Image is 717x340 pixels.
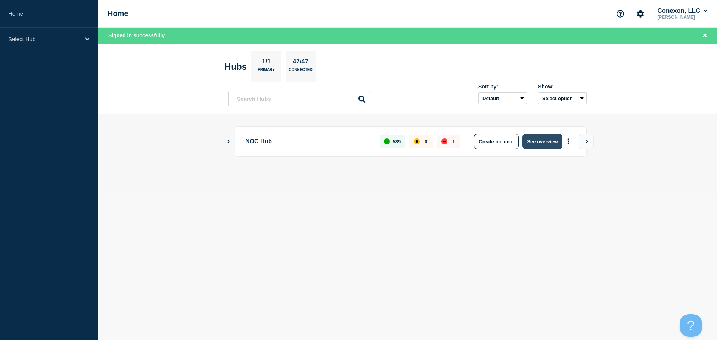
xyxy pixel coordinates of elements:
[227,139,230,144] button: Show Connected Hubs
[538,92,587,104] button: Select option
[478,92,527,104] select: Sort by
[384,138,390,144] div: up
[522,134,562,149] button: See overview
[680,314,702,337] iframe: Help Scout Beacon - Open
[414,138,420,144] div: affected
[656,7,709,15] button: Conexon, LLC
[612,6,628,22] button: Support
[393,139,401,144] p: 589
[441,138,447,144] div: down
[258,68,275,75] p: Primary
[452,139,455,144] p: 1
[228,91,370,106] input: Search Hubs
[700,31,710,40] button: Close banner
[538,84,587,90] div: Show:
[633,6,648,22] button: Account settings
[108,9,128,18] h1: Home
[656,15,709,20] p: [PERSON_NAME]
[8,36,80,42] p: Select Hub
[290,58,311,68] p: 47/47
[425,139,427,144] p: 0
[564,135,573,149] button: More actions
[245,134,371,149] p: NOC Hub
[478,84,527,90] div: Sort by:
[108,32,165,38] span: Signed in successfully
[474,134,519,149] button: Create incident
[259,58,274,68] p: 1/1
[289,68,312,75] p: Connected
[224,62,247,72] h2: Hubs
[579,134,594,149] button: View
